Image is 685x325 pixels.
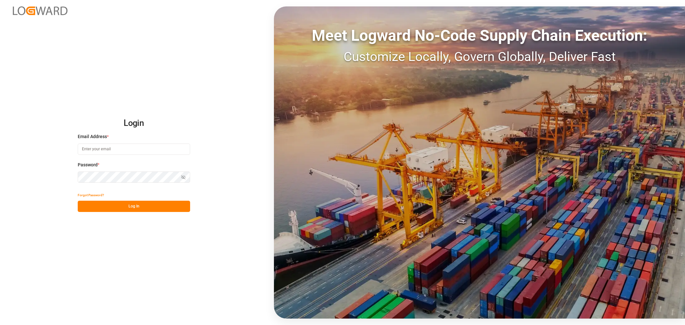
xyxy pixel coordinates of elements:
[78,162,98,168] span: Password
[13,6,67,15] img: Logward_new_orange.png
[78,189,104,201] button: Forgot Password?
[78,133,107,140] span: Email Address
[78,201,190,212] button: Log In
[78,113,190,134] h2: Login
[274,47,685,66] div: Customize Locally, Govern Globally, Deliver Fast
[78,144,190,155] input: Enter your email
[274,24,685,47] div: Meet Logward No-Code Supply Chain Execution:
